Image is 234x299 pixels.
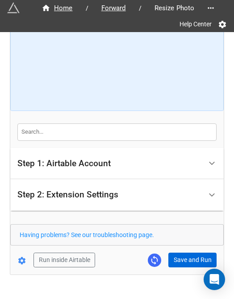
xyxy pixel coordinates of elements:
[10,148,224,180] div: Step 1: Airtable Account
[10,179,224,211] div: Step 2: Extension Settings
[17,123,217,140] input: Search...
[42,3,73,13] div: Home
[19,1,216,103] iframe: How to Resize Images on Airtable in Bulk!
[86,4,88,13] li: /
[17,159,111,168] div: Step 1: Airtable Account
[139,4,142,13] li: /
[92,3,135,13] a: Forward
[96,3,131,13] span: Forward
[173,16,218,32] a: Help Center
[17,190,118,199] div: Step 2: Extension Settings
[32,3,204,13] nav: breadcrumb
[20,231,154,238] a: Having problems? See our troubleshooting page.
[33,253,95,268] button: Run inside Airtable
[7,2,20,14] img: miniextensions-icon.73ae0678.png
[32,3,82,13] a: Home
[204,269,225,290] div: Open Intercom Messenger
[149,3,200,13] span: Resize Photo
[168,253,217,268] button: Save and Run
